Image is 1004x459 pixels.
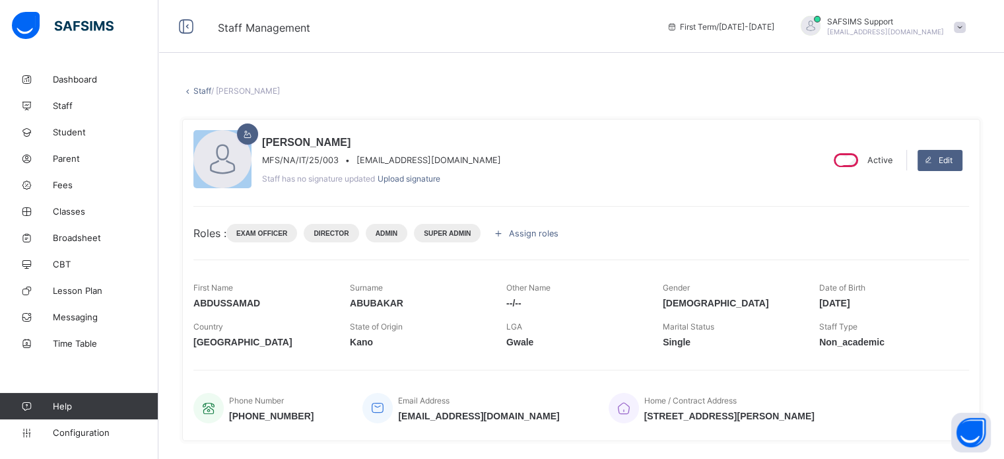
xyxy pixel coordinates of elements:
[663,322,714,332] span: Marital Status
[236,230,287,237] span: Exam Officer
[53,259,158,269] span: CBT
[262,155,501,165] div: •
[350,298,486,308] span: ABUBAKAR
[53,338,158,349] span: Time Table
[667,22,774,32] span: session/term information
[262,174,375,184] span: Staff has no signature updated
[827,28,944,36] span: [EMAIL_ADDRESS][DOMAIN_NAME]
[262,155,339,165] span: MFS/NA/IT/25/003
[12,12,114,40] img: safsims
[193,337,330,347] span: [GEOGRAPHIC_DATA]
[951,413,991,452] button: Open asap
[314,230,349,237] span: DIRECTOR
[193,283,233,293] span: First Name
[218,21,310,34] span: Staff Management
[663,298,799,308] span: [DEMOGRAPHIC_DATA]
[827,17,944,26] span: SAFSIMS Support
[53,100,158,111] span: Staff
[398,411,559,421] span: [EMAIL_ADDRESS][DOMAIN_NAME]
[939,155,953,165] span: Edit
[350,337,486,347] span: Kano
[229,411,314,421] span: [PHONE_NUMBER]
[663,283,690,293] span: Gender
[506,322,522,332] span: LGA
[53,401,158,411] span: Help
[644,396,737,406] span: Home / Contract Address
[211,86,280,96] span: / [PERSON_NAME]
[193,227,226,240] span: Roles :
[53,127,158,137] span: Student
[53,153,158,164] span: Parent
[53,427,158,438] span: Configuration
[378,174,440,184] span: Upload signature
[53,312,158,322] span: Messaging
[53,180,158,190] span: Fees
[398,396,450,406] span: Email Address
[350,322,403,332] span: State of Origin
[53,232,158,243] span: Broadsheet
[350,283,383,293] span: Surname
[819,283,865,293] span: Date of Birth
[787,16,972,38] div: SAFSIMS Support
[644,411,815,421] span: [STREET_ADDRESS][PERSON_NAME]
[193,86,211,96] a: Staff
[193,322,223,332] span: Country
[506,283,551,293] span: Other Name
[508,229,558,238] span: Assign roles
[53,206,158,217] span: Classes
[424,230,471,237] span: Super Admin
[262,137,501,149] span: [PERSON_NAME]
[53,74,158,85] span: Dashboard
[819,322,857,332] span: Staff Type
[819,298,956,308] span: [DATE]
[376,230,398,237] span: Admin
[506,337,643,347] span: Gwale
[663,337,799,347] span: Single
[53,285,158,296] span: Lesson Plan
[506,298,643,308] span: --/--
[193,298,330,308] span: ABDUSSAMAD
[819,337,956,347] span: Non_academic
[867,155,892,165] span: Active
[356,155,501,165] span: [EMAIL_ADDRESS][DOMAIN_NAME]
[229,396,284,406] span: Phone Number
